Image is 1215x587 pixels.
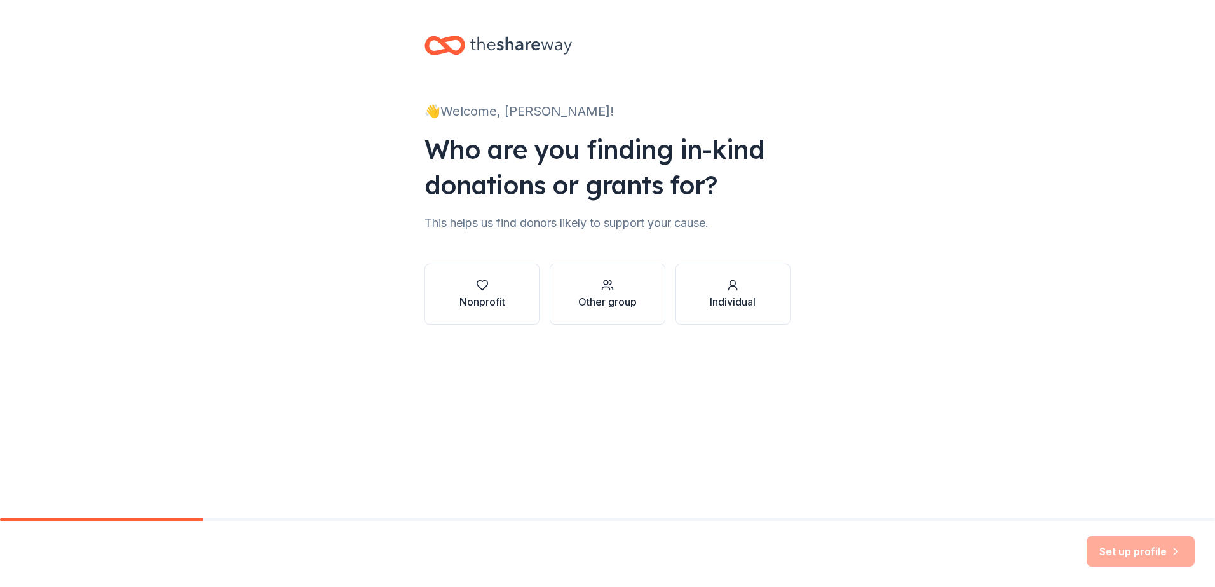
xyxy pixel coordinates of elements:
button: Nonprofit [424,264,540,325]
div: Nonprofit [459,294,505,309]
div: Who are you finding in-kind donations or grants for? [424,132,791,203]
div: Individual [710,294,756,309]
div: 👋 Welcome, [PERSON_NAME]! [424,101,791,121]
div: This helps us find donors likely to support your cause. [424,213,791,233]
div: Other group [578,294,637,309]
button: Individual [675,264,791,325]
button: Other group [550,264,665,325]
